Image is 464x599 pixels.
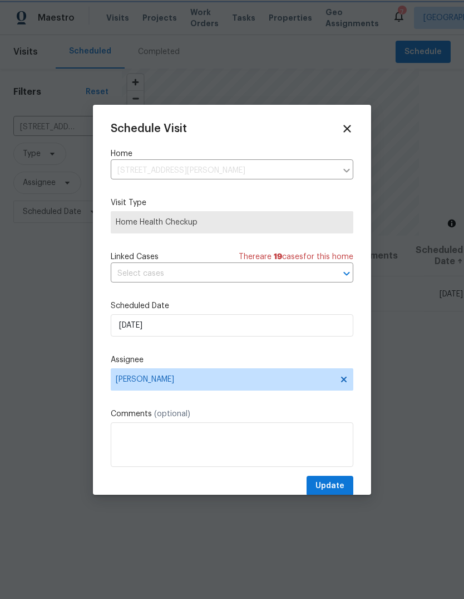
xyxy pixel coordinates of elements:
label: Scheduled Date [111,300,353,311]
input: M/D/YYYY [111,314,353,337]
label: Comments [111,408,353,420]
span: 19 [274,253,282,261]
input: Enter in an address [111,162,337,179]
span: [PERSON_NAME] [116,375,334,384]
span: Close [341,123,353,135]
label: Visit Type [111,197,353,208]
span: Linked Cases [111,251,159,262]
input: Select cases [111,265,322,283]
span: Update [315,479,344,493]
button: Open [339,266,354,281]
span: Schedule Visit [111,123,187,134]
label: Assignee [111,354,353,366]
span: (optional) [154,410,190,418]
span: There are case s for this home [239,251,353,262]
button: Update [307,476,353,496]
label: Home [111,148,353,159]
span: Home Health Checkup [116,217,348,228]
